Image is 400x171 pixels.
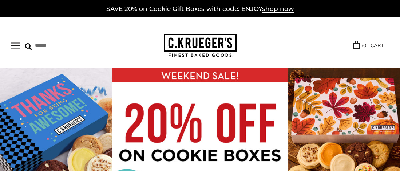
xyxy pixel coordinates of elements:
[164,34,237,57] img: C.KRUEGER'S
[11,42,20,49] button: Open navigation
[25,40,102,51] input: Search
[25,43,32,50] img: Search
[106,5,294,13] a: SAVE 20% on Cookie Gift Boxes with code: ENJOYshop now
[262,5,294,13] span: shop now
[353,41,384,50] a: (0) CART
